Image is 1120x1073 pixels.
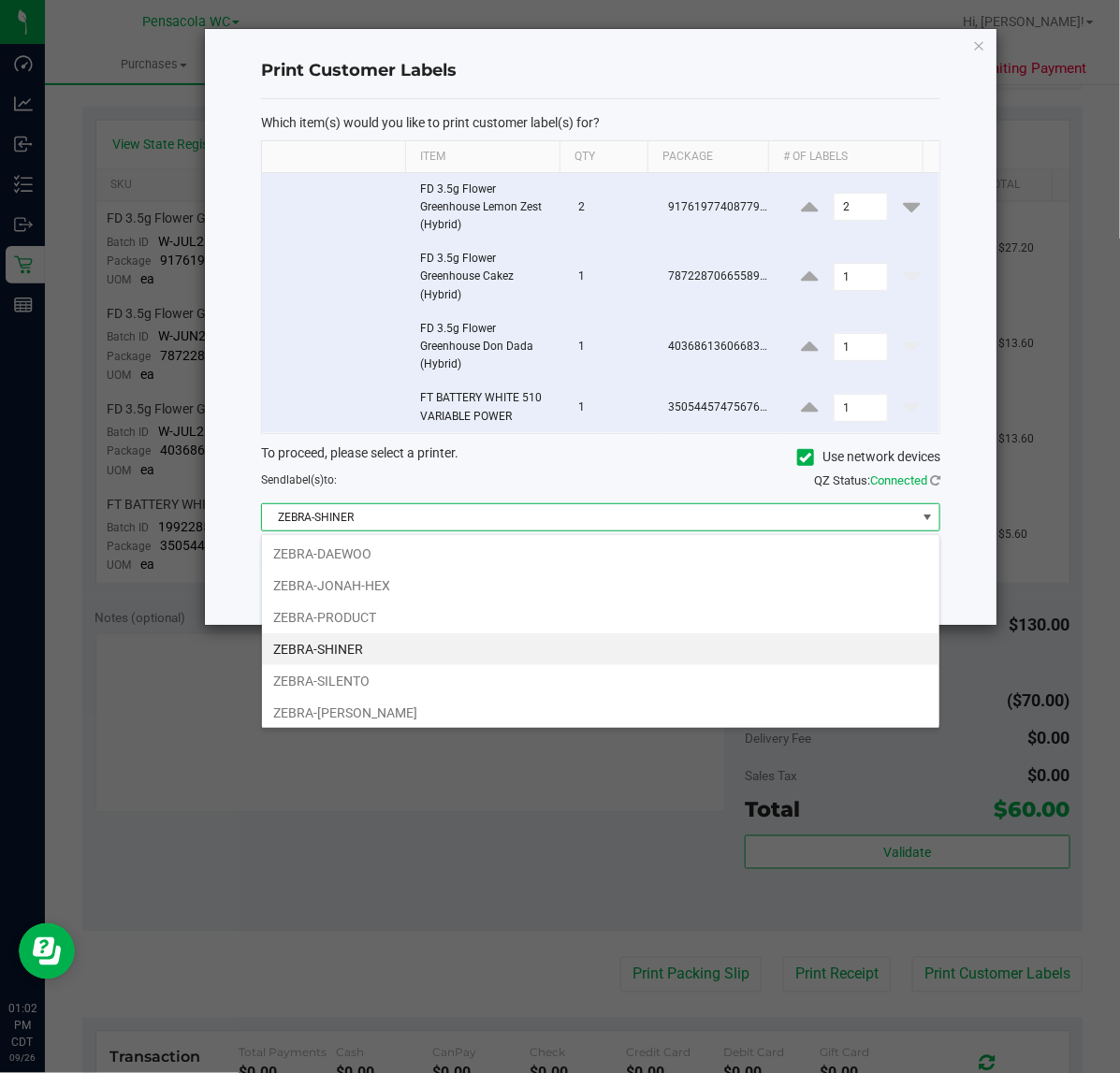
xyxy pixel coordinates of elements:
[768,141,923,173] th: # of labels
[409,173,567,243] td: FD 3.5g Flower Greenhouse Lemon Zest (Hybrid)
[247,443,954,471] div: To proceed, please select a printer.
[261,473,337,486] span: Send to:
[405,141,560,173] th: Item
[262,504,916,530] span: ZEBRA-SHINER
[870,473,927,487] span: Connected
[560,141,647,173] th: Qty
[261,59,940,83] h4: Print Customer Labels
[814,473,940,487] span: QZ Status:
[567,382,657,432] td: 1
[262,570,939,602] li: ZEBRA-JONAH-HEX
[658,242,782,312] td: 7872287066558963
[658,312,782,383] td: 4036861360668304
[19,923,75,979] iframe: Resource center
[409,382,567,432] td: FT BATTERY WHITE 510 VARIABLE POWER
[262,633,939,665] li: ZEBRA-SHINER
[797,447,940,467] label: Use network devices
[658,173,782,243] td: 9176197740877964
[567,173,657,243] td: 2
[647,141,769,173] th: Package
[409,312,567,383] td: FD 3.5g Flower Greenhouse Don Dada (Hybrid)
[567,312,657,383] td: 1
[262,697,939,729] li: ZEBRA-[PERSON_NAME]
[286,473,324,486] span: label(s)
[409,242,567,312] td: FD 3.5g Flower Greenhouse Cakez (Hybrid)
[262,602,939,633] li: ZEBRA-PRODUCT
[262,665,939,697] li: ZEBRA-SILENTO
[261,114,940,131] p: Which item(s) would you like to print customer label(s) for?
[567,242,657,312] td: 1
[262,538,939,570] li: ZEBRA-DAEWOO
[658,382,782,432] td: 3505445747567626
